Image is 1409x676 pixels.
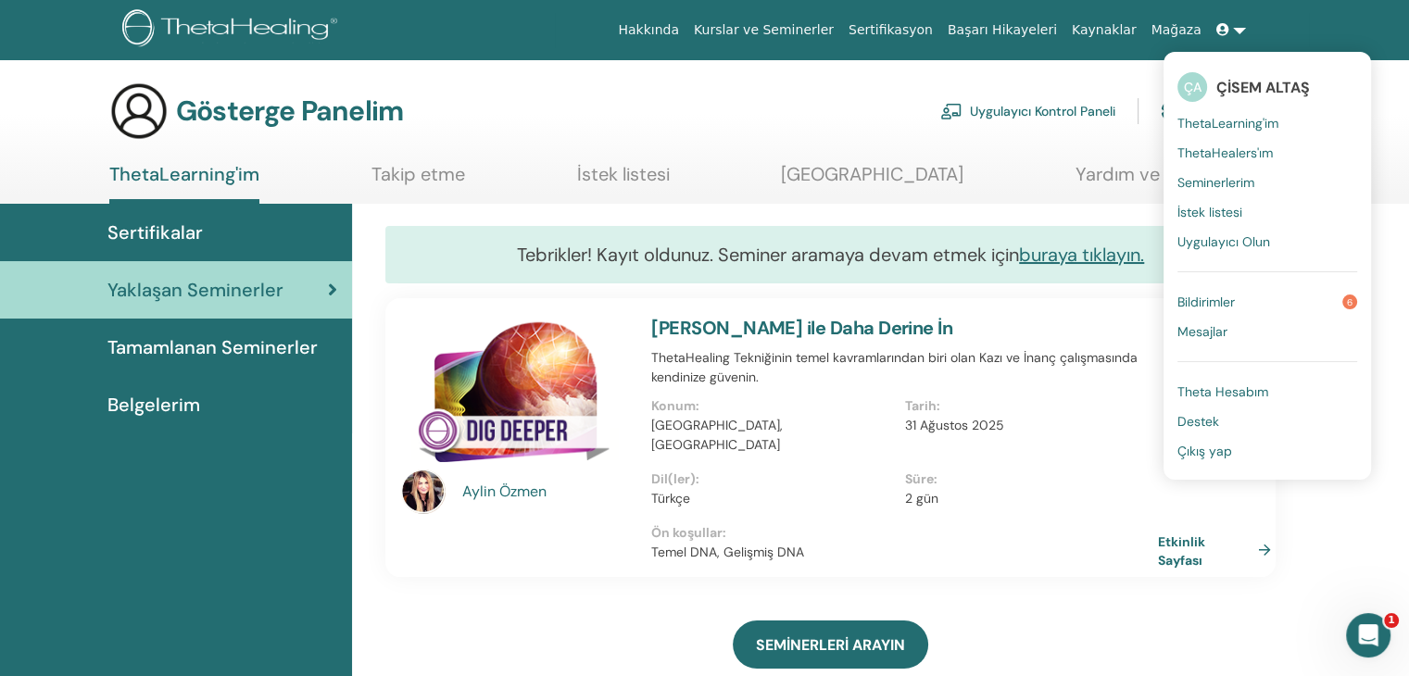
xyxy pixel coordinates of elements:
iframe: Intercom canlı sohbet [1346,613,1390,657]
font: Kurslar ve Seminerler [694,22,834,37]
font: ThetaHealers'ım [1177,144,1273,161]
font: : [934,470,937,487]
font: ThetaLearning'im [1177,115,1278,131]
a: Seminerlerim [1177,168,1357,197]
a: Mağaza [1143,13,1208,47]
font: Mağaza [1151,22,1201,37]
font: Kaynaklar [1072,22,1137,37]
a: Destek [1177,407,1357,436]
font: Seminerlerim [1177,174,1254,191]
font: Destek [1177,413,1219,430]
font: ÇA [1184,79,1201,95]
font: Uygulayıcı Kontrol Paneli [970,104,1115,120]
a: [GEOGRAPHIC_DATA] [781,163,963,199]
a: Takip etme [371,163,465,199]
font: Temel DNA, Gelişmiş DNA [651,544,804,560]
font: Süre [905,470,934,487]
img: generic-user-icon.jpg [109,81,169,141]
font: Etkinlik Sayfası [1158,533,1205,568]
font: Uygulayıcı Olun [1177,233,1270,250]
font: SEMİNERLERİ ARAYIN [756,635,905,655]
font: Sertifikasyon [849,22,933,37]
font: [GEOGRAPHIC_DATA], [GEOGRAPHIC_DATA] [651,417,783,453]
font: Ön koşullar [651,524,723,541]
font: 1 [1388,614,1395,626]
font: Aylin [462,482,496,501]
a: Hesabım [1161,91,1244,131]
img: chalkboard-teacher.svg [940,103,962,119]
font: Belgelerim [107,393,200,417]
font: Yaklaşan Seminerler [107,278,283,302]
img: cog.svg [1161,95,1183,127]
a: Yardım ve Kaynaklar [1076,163,1246,199]
a: Sertifikasyon [841,13,940,47]
font: Takip etme [371,162,465,186]
img: Daha Derine Kazın [401,317,629,475]
font: [GEOGRAPHIC_DATA] [781,162,963,186]
font: Tamamlanan Seminerler [107,335,318,359]
font: ThetaLearning'im [109,162,259,186]
font: Mesajlar [1177,323,1227,340]
font: Konum [651,397,696,414]
a: Çıkış yap [1177,436,1357,466]
a: Bildirimler6 [1177,287,1357,317]
font: Özmen [499,482,547,501]
font: İstek listesi [1177,204,1242,220]
font: : [696,470,699,487]
font: Dil(ler) [651,470,696,487]
font: Hakkında [618,22,679,37]
a: ThetaLearning'im [109,163,259,204]
img: default.jpg [401,469,446,514]
a: Başarı Hikayeleri [940,13,1064,47]
a: [PERSON_NAME] ile Daha Derine İn [651,316,952,340]
font: Çıkış yap [1177,443,1232,459]
a: Mesajlar [1177,317,1357,346]
font: Başarı Hikayeleri [948,22,1057,37]
a: Hakkında [610,13,686,47]
a: Aylin Özmen [462,481,634,503]
a: Uygulayıcı Olun [1177,227,1357,257]
a: Etkinlik Sayfası [1158,532,1278,568]
font: Tebrikler! Kayıt oldunuz. Seminer aramaya devam etmek için [517,243,1019,267]
a: İstek listesi [1177,197,1357,227]
a: İstek listesi [577,163,670,199]
a: Uygulayıcı Kontrol Paneli [940,91,1115,131]
font: 2 gün [905,490,938,507]
font: Theta Hesabım [1177,383,1268,400]
font: : [696,397,699,414]
font: Sertifikalar [107,220,203,244]
a: Theta Hesabım [1177,377,1357,407]
font: İstek listesi [577,162,670,186]
a: SEMİNERLERİ ARAYIN [733,620,928,669]
font: ÇİSEM ALTAŞ [1216,78,1310,97]
a: Kaynaklar [1064,13,1144,47]
font: Bildirimler [1177,294,1235,310]
font: Türkçe [651,490,690,507]
a: Kurslar ve Seminerler [686,13,841,47]
a: ThetaLearning'im [1177,108,1357,138]
font: 31 Ağustos 2025 [905,417,1004,433]
a: ÇAÇİSEM ALTAŞ [1177,66,1357,108]
font: ThetaHealing Tekniğinin temel kavramlarından biri olan Kazı ve İnanç çalışmasında kendinize güvenin. [651,349,1138,385]
font: Tarih [905,397,937,414]
font: : [723,524,726,541]
a: buraya tıklayın. [1019,243,1144,267]
font: : [937,397,940,414]
a: ThetaHealers'ım [1177,138,1357,168]
font: 6 [1347,296,1352,308]
img: logo.png [122,9,344,51]
font: Yardım ve Kaynaklar [1076,162,1246,186]
font: Gösterge Panelim [176,93,403,129]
